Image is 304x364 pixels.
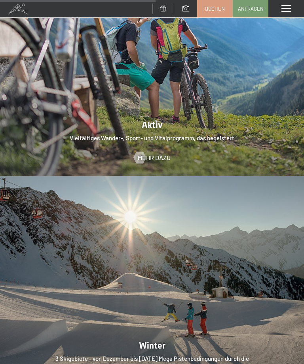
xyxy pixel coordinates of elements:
a: Buchen [198,0,232,17]
a: Anfragen [233,0,268,17]
span: Mehr dazu [138,153,171,162]
span: Anfragen [238,5,264,12]
a: Mehr dazu [134,153,171,162]
span: Buchen [205,5,225,12]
